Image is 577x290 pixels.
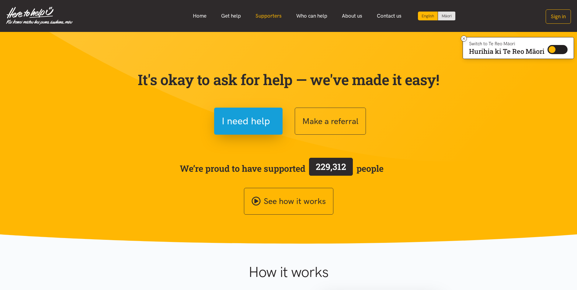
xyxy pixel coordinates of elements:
[305,157,356,180] a: 229,312
[289,9,335,22] a: Who can help
[418,12,456,20] div: Language toggle
[137,71,441,88] p: It's okay to ask for help — we've made it easy!
[189,263,388,281] h1: How it works
[335,9,370,22] a: About us
[6,7,73,25] img: Home
[546,9,571,24] button: Sign in
[418,12,438,20] div: Current language
[222,113,270,129] span: I need help
[469,49,544,54] p: Hurihia ki Te Reo Māori
[214,108,283,135] button: I need help
[248,9,289,22] a: Supporters
[295,108,366,135] button: Make a referral
[244,188,333,215] a: See how it works
[469,42,544,46] p: Switch to Te Reo Māori
[438,12,455,20] a: Switch to Te Reo Māori
[316,161,346,172] span: 229,312
[180,157,384,180] span: We’re proud to have supported people
[214,9,248,22] a: Get help
[186,9,214,22] a: Home
[370,9,409,22] a: Contact us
